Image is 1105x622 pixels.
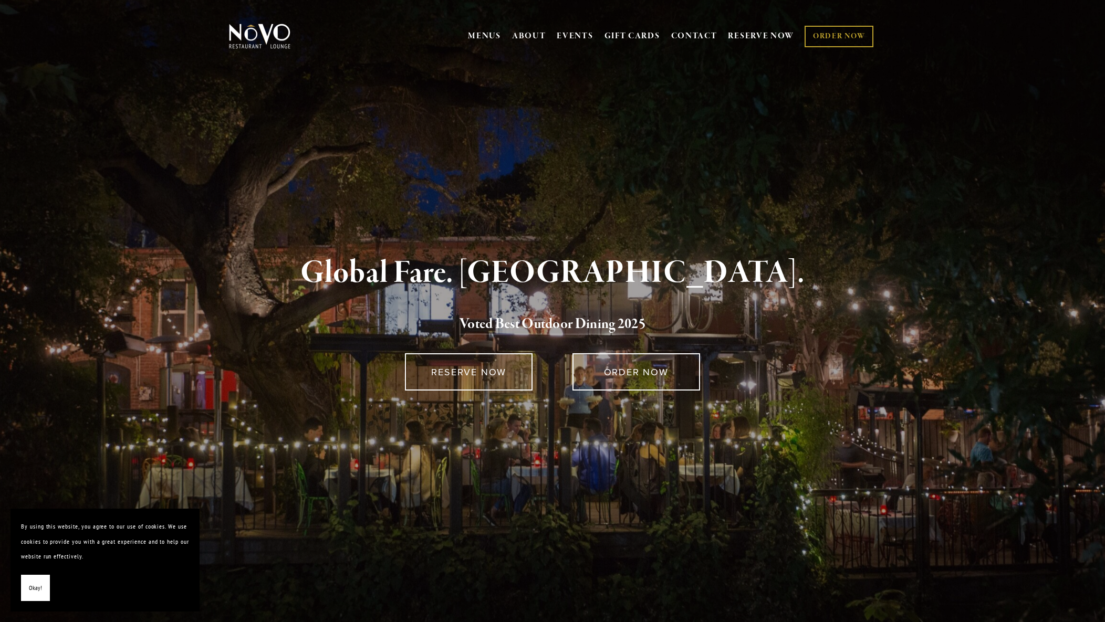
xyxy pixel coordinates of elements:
a: ORDER NOW [805,26,873,47]
img: Novo Restaurant &amp; Lounge [227,23,293,49]
a: EVENTS [557,31,593,41]
p: By using this website, you agree to our use of cookies. We use cookies to provide you with a grea... [21,519,189,564]
a: RESERVE NOW [405,353,533,391]
a: RESERVE NOW [728,26,794,46]
a: Voted Best Outdoor Dining 202 [460,315,639,335]
a: CONTACT [671,26,717,46]
strong: Global Fare. [GEOGRAPHIC_DATA]. [300,253,804,293]
h2: 5 [246,313,859,335]
a: ORDER NOW [572,353,700,391]
button: Okay! [21,575,50,602]
a: GIFT CARDS [604,26,660,46]
a: ABOUT [512,31,546,41]
a: MENUS [468,31,501,41]
span: Okay! [29,581,42,596]
section: Cookie banner [11,509,200,612]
